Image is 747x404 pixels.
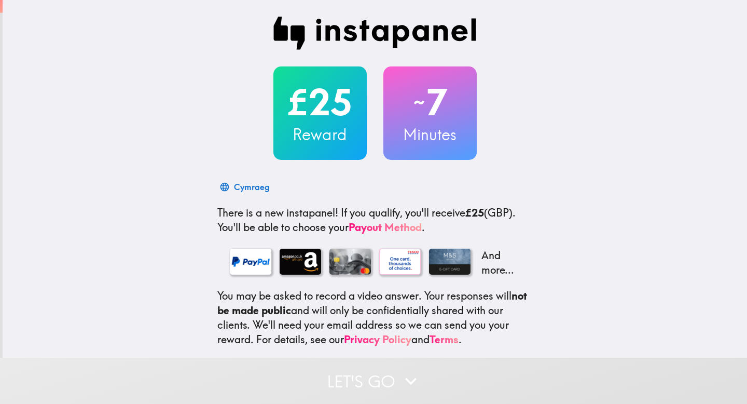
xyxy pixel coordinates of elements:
[465,206,484,219] b: £25
[479,248,520,277] p: And more...
[349,221,422,234] a: Payout Method
[217,206,338,219] span: There is a new instapanel!
[273,124,367,145] h3: Reward
[217,206,533,235] p: If you qualify, you'll receive (GBP) . You'll be able to choose your .
[273,81,367,124] h2: £25
[344,333,411,346] a: Privacy Policy
[273,17,477,50] img: Instapanel
[217,289,533,347] p: You may be asked to record a video answer. Your responses will and will only be confidentially sh...
[383,81,477,124] h2: 7
[430,333,459,346] a: Terms
[217,177,274,197] button: Cymraeg
[383,124,477,145] h3: Minutes
[234,180,270,194] div: Cymraeg
[217,355,533,384] p: This invite is exclusively for you, please do not share it. Complete it soon because spots are li...
[217,289,527,317] b: not be made public
[412,87,426,118] span: ~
